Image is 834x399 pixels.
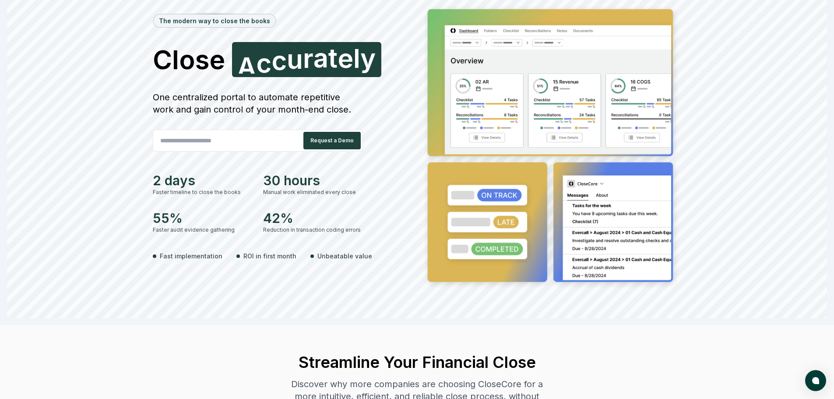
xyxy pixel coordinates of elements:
div: 42% [263,210,363,226]
div: Manual work eliminated every close [263,188,363,196]
div: Faster audit evidence gathering [153,226,253,234]
span: Close [153,46,225,73]
span: c [271,47,287,74]
div: The modern way to close the books [154,14,275,27]
span: Fast implementation [160,251,222,261]
div: 30 hours [263,173,363,188]
div: 2 days [153,173,253,188]
button: Request a Demo [303,132,361,149]
h2: Streamline Your Financial Close [283,353,551,371]
span: c [256,50,271,76]
img: Jumbotron [421,3,682,291]
div: 55% [153,210,253,226]
span: y [360,45,375,71]
span: a [313,45,328,71]
span: ROI in first month [243,251,296,261]
span: l [353,45,360,71]
div: Faster timeline to close the books [153,188,253,196]
button: atlas-launcher [805,370,826,391]
span: r [303,45,313,71]
span: Unbeatable value [317,251,372,261]
span: t [328,45,337,71]
span: u [287,46,303,72]
div: Reduction in transaction coding errors [263,226,363,234]
span: A [237,53,256,80]
span: e [337,45,353,71]
div: One centralized portal to automate repetitive work and gain control of your month-end close. [153,91,363,116]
